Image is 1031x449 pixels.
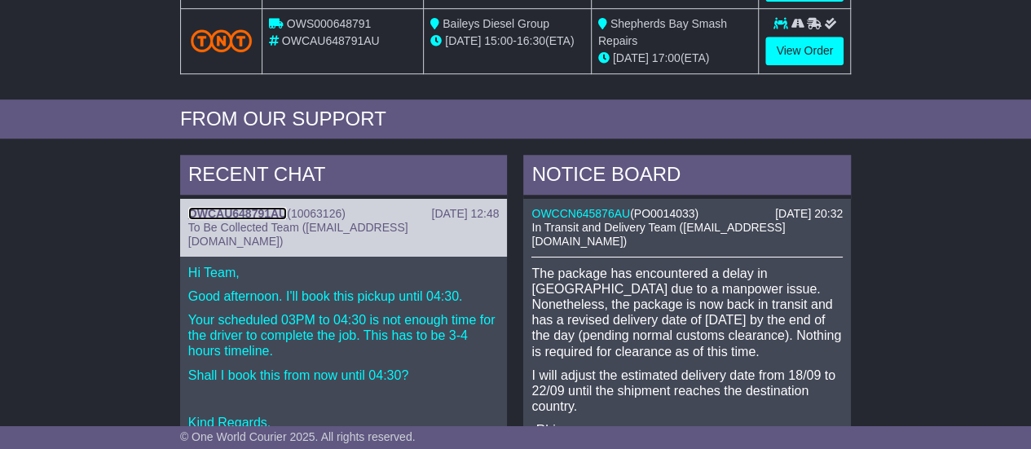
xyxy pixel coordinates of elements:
[188,221,408,248] span: To Be Collected Team ([EMAIL_ADDRESS][DOMAIN_NAME])
[287,17,372,30] span: OWS000648791
[652,51,681,64] span: 17:00
[517,34,545,47] span: 16:30
[484,34,513,47] span: 15:00
[598,17,727,47] span: Shepherds Bay Smash Repairs
[188,207,500,221] div: ( )
[445,34,481,47] span: [DATE]
[191,29,252,51] img: TNT_Domestic.png
[775,207,843,221] div: [DATE] 20:32
[180,108,851,131] div: FROM OUR SUPPORT
[634,207,695,220] span: PO0014033
[531,207,630,220] a: OWCCN645876AU
[291,207,341,220] span: 10063126
[598,50,752,67] div: (ETA)
[430,33,584,50] div: - (ETA)
[613,51,649,64] span: [DATE]
[531,266,843,359] p: The package has encountered a delay in [GEOGRAPHIC_DATA] due to a manpower issue. Nonetheless, th...
[188,288,500,304] p: Good afternoon. I'll book this pickup until 04:30.
[188,312,500,359] p: Your scheduled 03PM to 04:30 is not enough time for the driver to complete the job. This has to b...
[188,207,287,220] a: OWCAU648791AU
[188,368,500,383] p: Shall I book this from now until 04:30?
[443,17,549,30] span: Baileys Diesel Group
[180,430,416,443] span: © One World Courier 2025. All rights reserved.
[188,265,500,280] p: Hi Team,
[188,415,500,430] p: Kind Regards,
[180,155,508,199] div: RECENT CHAT
[282,34,380,47] span: OWCAU648791AU
[431,207,499,221] div: [DATE] 12:48
[523,155,851,199] div: NOTICE BOARD
[531,368,843,415] p: I will adjust the estimated delivery date from 18/09 to 22/09 until the shipment reaches the dest...
[531,207,843,221] div: ( )
[765,37,844,65] a: View Order
[531,221,785,248] span: In Transit and Delivery Team ([EMAIL_ADDRESS][DOMAIN_NAME])
[531,422,843,438] p: -Rhiza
